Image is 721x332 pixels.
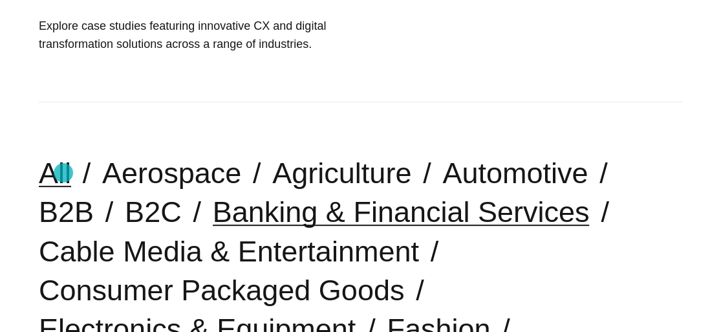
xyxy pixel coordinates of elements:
a: Cable Media & Entertainment [39,235,419,268]
a: Banking & Financial Services [213,195,590,228]
a: Agriculture [272,157,411,190]
a: Consumer Packaged Goods [39,274,404,307]
a: Automotive [442,157,588,190]
a: All [39,157,71,190]
a: B2C [125,195,182,228]
a: B2B [39,195,94,228]
h1: Explore case studies featuring innovative CX and digital transformation solutions across a range ... [39,17,369,53]
a: Aerospace [102,157,241,190]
